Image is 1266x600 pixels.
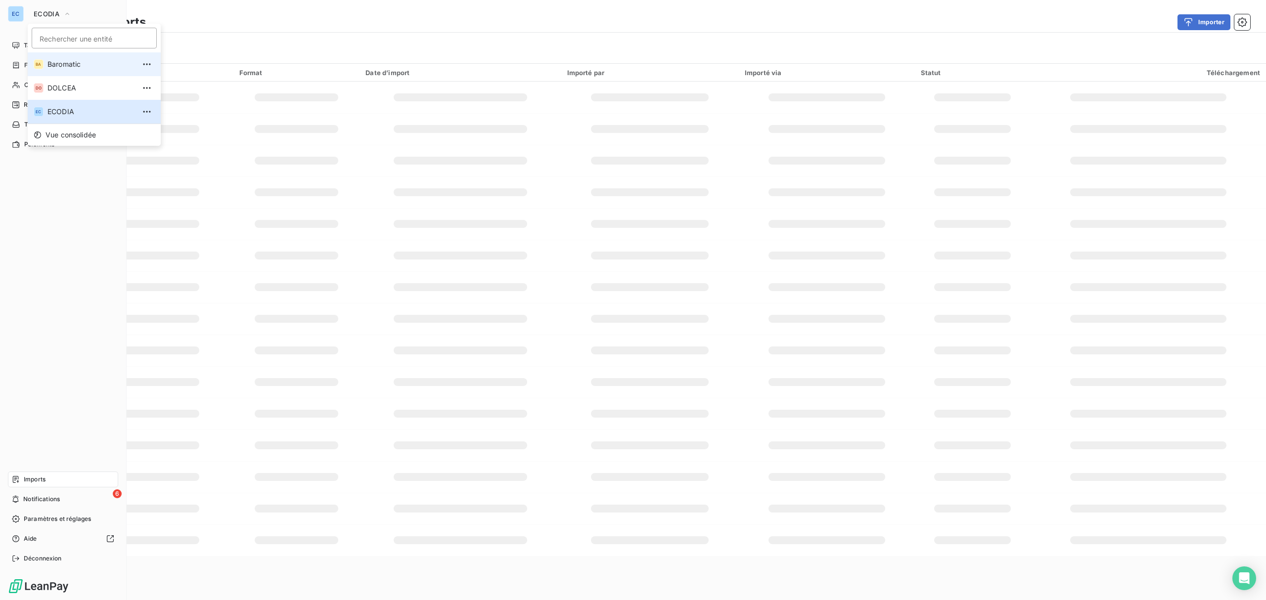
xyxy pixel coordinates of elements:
[24,120,45,129] span: Tâches
[8,578,69,594] img: Logo LeanPay
[567,69,733,77] div: Importé par
[1232,566,1256,590] div: Open Intercom Messenger
[8,6,24,22] div: EC
[921,69,1025,77] div: Statut
[34,10,59,18] span: ECODIA
[1037,69,1260,77] div: Téléchargement
[24,475,45,484] span: Imports
[1177,14,1230,30] button: Importer
[34,83,44,93] div: DO
[24,514,91,523] span: Paramètres et réglages
[239,69,354,77] div: Format
[45,130,96,140] span: Vue consolidée
[24,100,50,109] span: Relances
[32,28,157,48] input: placeholder
[47,83,135,93] span: DOLCEA
[34,59,44,69] div: BA
[8,531,118,547] a: Aide
[47,59,135,69] span: Baromatic
[745,69,909,77] div: Importé via
[113,489,122,498] span: 6
[365,69,555,77] div: Date d’import
[24,41,70,50] span: Tableau de bord
[24,140,54,149] span: Paiements
[24,61,49,70] span: Factures
[24,81,44,89] span: Clients
[23,495,60,504] span: Notifications
[24,534,37,543] span: Aide
[47,107,135,117] span: ECODIA
[24,554,62,563] span: Déconnexion
[34,107,44,117] div: EC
